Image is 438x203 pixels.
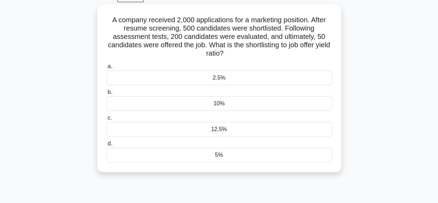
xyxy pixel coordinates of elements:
div: 5% [106,148,332,162]
span: d. [108,140,112,146]
h5: A company received 2,000 applications for a marketing position. After resume screening, 500 candi... [106,16,333,58]
div: 10% [106,96,332,111]
span: c. [108,115,112,121]
div: 2.5% [106,71,332,85]
div: 12.5% [106,122,332,137]
span: b. [108,89,112,95]
span: a. [108,63,112,69]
